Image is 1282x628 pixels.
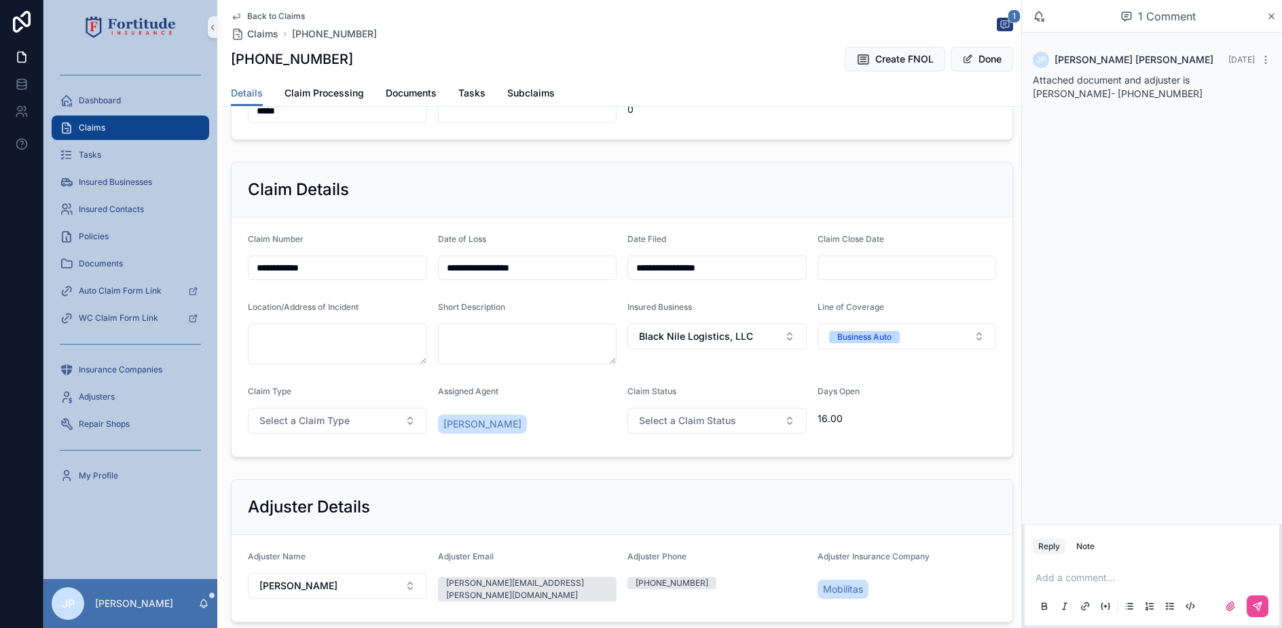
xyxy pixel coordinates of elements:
[818,324,997,349] button: Select Button
[438,415,527,434] a: [PERSON_NAME]
[52,197,209,222] a: Insured Contacts
[818,234,884,244] span: Claim Close Date
[52,385,209,409] a: Adjusters
[845,47,945,71] button: Create FNOL
[52,279,209,303] a: Auto Claim Form Link
[79,364,162,375] span: Insurance Companies
[52,412,209,436] a: Repair Shops
[248,496,370,518] h2: Adjuster Details
[875,52,934,66] span: Create FNOL
[231,27,278,41] a: Claims
[458,86,486,100] span: Tasks
[52,464,209,488] a: My Profile
[627,551,686,561] span: Adjuster Phone
[231,11,305,22] a: Back to Claims
[79,177,152,188] span: Insured Businesses
[507,86,555,100] span: Subclaims
[1138,8,1196,24] span: 1 Comment
[627,408,807,434] button: Select Button
[52,357,209,382] a: Insurance Companies
[247,11,305,22] span: Back to Claims
[259,414,350,428] span: Select a Claim Type
[951,47,1013,71] button: Done
[79,231,109,242] span: Policies
[231,86,263,100] span: Details
[1036,54,1046,65] span: JP
[248,179,349,200] h2: Claim Details
[248,302,359,312] span: Location/Address of Incident
[79,313,158,324] span: WC Claim Form Link
[231,81,263,107] a: Details
[43,54,217,506] div: scrollable content
[292,27,377,41] a: [PHONE_NUMBER]
[636,577,708,589] div: [PHONE_NUMBER]
[248,551,306,561] span: Adjuster Name
[79,204,144,215] span: Insured Contacts
[627,234,666,244] span: Date Filed
[1033,74,1203,99] span: Attached document and adjuster is [PERSON_NAME]- [PHONE_NUMBER]
[52,88,209,113] a: Dashboard
[79,391,115,402] span: Adjusters
[79,122,105,133] span: Claims
[52,306,209,330] a: WC Claim Form Link
[247,27,278,41] span: Claims
[837,331,892,343] div: Business Auto
[79,419,130,430] span: Repair Shops
[62,595,75,612] span: JP
[248,573,427,599] button: Select Button
[1055,53,1213,67] span: [PERSON_NAME] [PERSON_NAME]
[248,386,291,396] span: Claim Type
[386,86,437,100] span: Documents
[1228,54,1255,65] span: [DATE]
[52,224,209,249] a: Policies
[639,414,736,428] span: Select a Claim Status
[285,81,364,108] a: Claim Processing
[52,116,209,140] a: Claims
[823,582,863,596] span: Mobilitas
[95,597,173,610] p: [PERSON_NAME]
[285,86,364,100] span: Claim Processing
[438,234,486,244] span: Date of Loss
[997,18,1013,34] button: 1
[1071,538,1100,555] button: Note
[446,577,609,601] div: [PERSON_NAME][EMAIL_ADDRESS][PERSON_NAME][DOMAIN_NAME]
[639,330,753,343] span: Black Nile Logistics, LLC
[627,386,676,396] span: Claim Status
[438,302,505,312] span: Short Description
[52,170,209,194] a: Insured Businesses
[52,251,209,276] a: Documents
[818,302,884,312] span: Line of Coverage
[458,81,486,108] a: Tasks
[79,150,101,160] span: Tasks
[627,302,692,312] span: Insured Business
[231,50,353,69] h1: [PHONE_NUMBER]
[443,417,521,431] span: [PERSON_NAME]
[438,551,494,561] span: Adjuster Email
[1033,538,1065,555] button: Reply
[818,386,860,396] span: Days Open
[1008,10,1021,23] span: 1
[386,81,437,108] a: Documents
[507,81,555,108] a: Subclaims
[818,551,930,561] span: Adjuster Insurance Company
[248,234,304,244] span: Claim Number
[86,16,176,38] img: App logo
[79,470,118,481] span: My Profile
[818,580,868,599] a: Mobilitas
[79,258,123,269] span: Documents
[248,408,427,434] button: Select Button
[438,386,498,396] span: Assigned Agent
[627,103,807,116] span: 0
[259,579,337,593] span: [PERSON_NAME]
[818,412,997,425] span: 16.00
[52,143,209,167] a: Tasks
[1076,541,1095,552] div: Note
[79,95,121,106] span: Dashboard
[627,324,807,349] button: Select Button
[79,285,162,296] span: Auto Claim Form Link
